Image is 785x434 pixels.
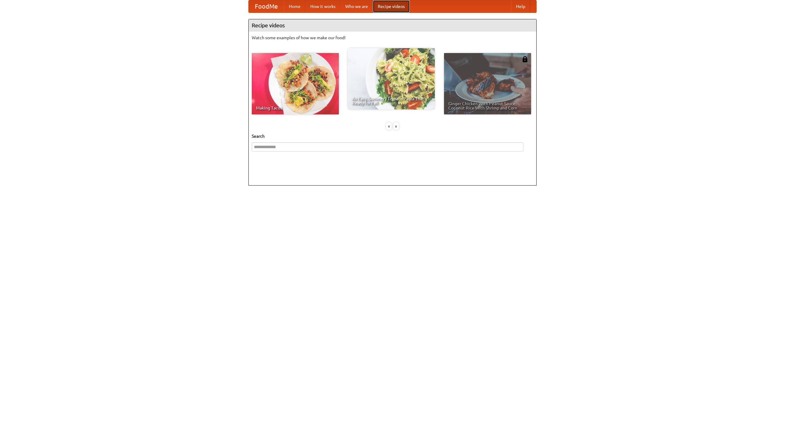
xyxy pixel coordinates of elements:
div: « [386,122,392,130]
span: An Easy, Summery Tomato Pasta That's Ready for Fall [352,97,431,105]
a: An Easy, Summery Tomato Pasta That's Ready for Fall [348,48,435,109]
a: How it works [305,0,340,13]
a: FoodMe [249,0,284,13]
a: Home [284,0,305,13]
div: » [393,122,399,130]
a: Recipe videos [373,0,410,13]
a: Making Tacos [252,53,339,114]
h5: Search [252,133,533,139]
img: 483408.png [522,56,528,62]
a: Help [511,0,530,13]
span: Making Tacos [256,106,335,110]
p: Watch some examples of how we make our food! [252,35,533,41]
a: Who we are [340,0,373,13]
h4: Recipe videos [249,19,536,32]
